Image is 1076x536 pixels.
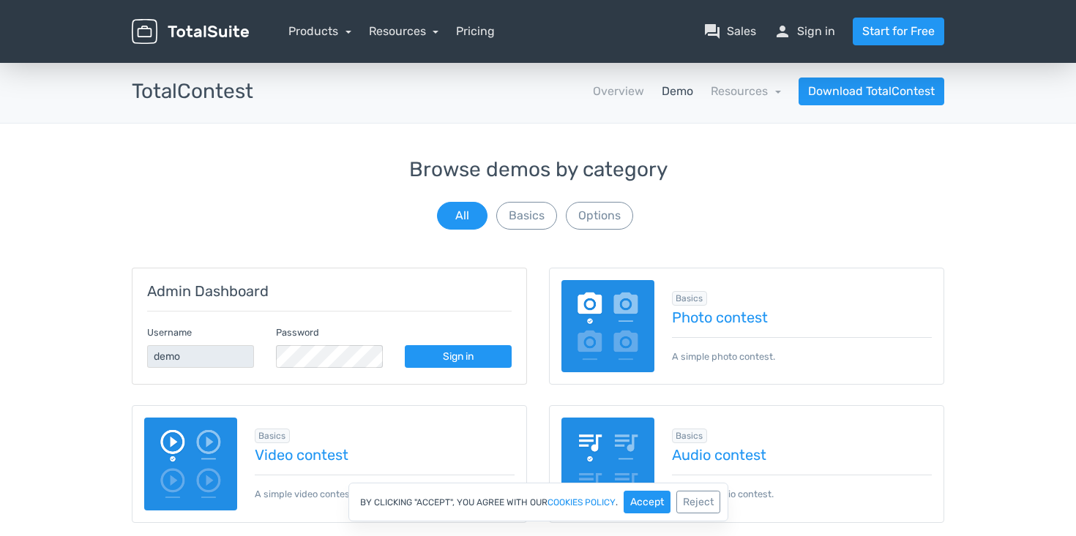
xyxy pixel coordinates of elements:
[288,24,351,38] a: Products
[369,24,439,38] a: Resources
[703,23,756,40] a: question_answerSales
[348,483,728,521] div: By clicking "Accept", you agree with our .
[496,202,557,230] button: Basics
[147,325,192,339] label: Username
[774,23,791,40] span: person
[132,159,944,181] h3: Browse demos by category
[405,345,512,368] a: Sign in
[672,291,708,306] span: Browse all in Basics
[255,447,515,463] a: Video contest
[593,83,644,100] a: Overview
[676,491,720,513] button: Reject
[703,23,721,40] span: question_answer
[456,23,495,40] a: Pricing
[255,475,515,501] p: A simple video contest.
[624,491,670,513] button: Accept
[672,475,933,501] p: A simple audio contest.
[561,280,654,373] img: image-poll.png.webp
[799,78,944,105] a: Download TotalContest
[672,309,933,325] a: Photo contest
[853,18,944,45] a: Start for Free
[132,80,253,103] h3: TotalContest
[255,429,291,443] span: Browse all in Basics
[561,418,654,510] img: audio-poll.png.webp
[144,418,237,510] img: video-poll.png.webp
[437,202,487,230] button: All
[672,429,708,443] span: Browse all in Basics
[548,498,616,507] a: cookies policy
[132,19,249,45] img: TotalSuite for WordPress
[774,23,835,40] a: personSign in
[662,83,693,100] a: Demo
[672,447,933,463] a: Audio contest
[672,337,933,363] p: A simple photo contest.
[711,84,781,98] a: Resources
[566,202,633,230] button: Options
[147,283,512,299] h5: Admin Dashboard
[276,325,319,339] label: Password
